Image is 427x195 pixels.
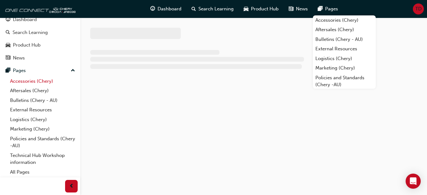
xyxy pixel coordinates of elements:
div: Product Hub [13,42,41,49]
a: Bulletins (Chery - AU) [313,35,376,44]
span: Pages [325,5,338,13]
a: Marketing (Chery) [313,63,376,73]
a: news-iconNews [284,3,313,15]
div: Search Learning [13,29,48,36]
a: Product Hub [3,39,78,51]
a: External Resources [313,44,376,54]
button: Pages [3,65,78,76]
a: Dashboard [3,14,78,25]
a: search-iconSearch Learning [186,3,239,15]
a: Bulletins (Chery - AU) [8,96,78,105]
span: Product Hub [251,5,279,13]
a: guage-iconDashboard [145,3,186,15]
a: car-iconProduct Hub [239,3,284,15]
a: Accessories (Chery) [313,15,376,25]
a: Accessories (Chery) [8,76,78,86]
a: News [3,52,78,64]
span: pages-icon [318,5,323,13]
button: DashboardSearch LearningProduct HubNews [3,13,78,65]
a: Logistics (Chery) [8,115,78,125]
span: News [296,5,308,13]
a: Technical Hub Workshop information [8,151,78,167]
a: Aftersales (Chery) [8,86,78,96]
span: Dashboard [158,5,181,13]
a: Marketing (Chery) [8,124,78,134]
span: up-icon [71,67,75,75]
a: Policies and Standards (Chery -AU) [8,134,78,151]
span: guage-icon [6,17,10,23]
a: External Resources [8,105,78,115]
span: news-icon [289,5,293,13]
a: Policies and Standards (Chery -AU) [313,73,376,90]
span: Search Learning [198,5,234,13]
span: prev-icon [69,182,74,190]
span: car-icon [244,5,248,13]
a: Logistics (Chery) [313,54,376,64]
img: oneconnect [3,3,75,15]
a: Search Learning [3,27,78,38]
div: Pages [13,67,26,74]
div: News [13,54,25,62]
a: pages-iconPages [313,3,343,15]
span: search-icon [191,5,196,13]
span: pages-icon [6,68,10,74]
span: news-icon [6,55,10,61]
div: Dashboard [13,16,37,23]
span: car-icon [6,42,10,48]
span: search-icon [6,30,10,36]
span: guage-icon [150,5,155,13]
div: Open Intercom Messenger [406,174,421,189]
a: Aftersales (Chery) [313,25,376,35]
button: TD [413,3,424,14]
a: All Pages [8,167,78,177]
span: TD [415,5,422,13]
